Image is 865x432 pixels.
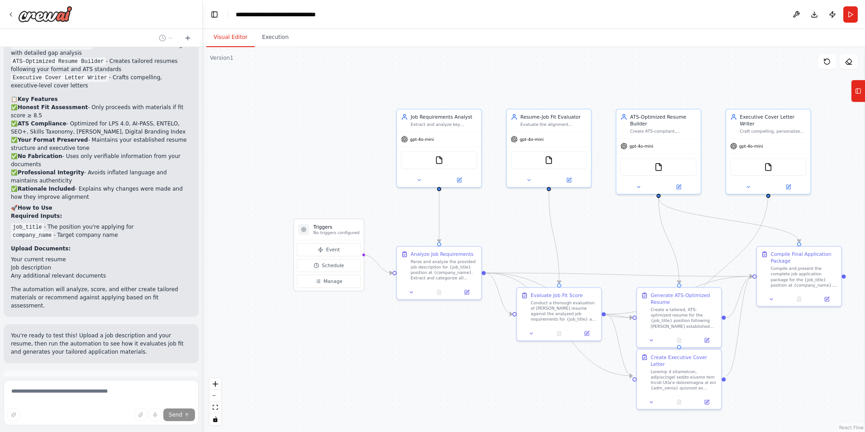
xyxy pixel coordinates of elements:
[410,136,434,142] span: gpt-4o-mini
[11,264,191,272] li: Job description
[11,231,191,239] li: - Target company name
[255,28,296,47] button: Execution
[486,269,753,280] g: Edge from fb8de606-cea6-4e30-9779-6e5cb64e28fa to fad623d7-2a9b-4a05-a4d5-4e7787d3df91
[655,198,803,242] g: Edge from 54cc5738-c82d-4e84-bef5-cb5bdcc31a93 to fad623d7-2a9b-4a05-a4d5-4e7787d3df91
[396,246,482,300] div: Analyze Job RequirementsParse and analyze the provided job description for {job_title} position a...
[440,176,479,184] button: Open in side panel
[236,10,339,19] nav: breadcrumb
[665,398,694,406] button: No output available
[770,266,837,288] div: Compile and present the complete job application package for the {job_title} position at {company...
[134,408,147,421] button: Upload files
[11,41,191,57] li: - Provides honest 0-10 fit scoring with detailed gap analysis
[516,287,602,341] div: Evaluate Job Fit ScoreConduct a thorough evaluation of [PERSON_NAME] resume against the analyzed ...
[18,96,58,102] strong: Key Features
[726,273,752,321] g: Edge from ae07d49d-3cfa-40ea-b4db-1b069246d842 to fad623d7-2a9b-4a05-a4d5-4e7787d3df91
[676,191,772,345] g: Edge from a712587d-5b2c-4f8c-a9a0-926f889e2952 to 01fbb8b7-7b3f-4936-b4fc-17702a30d171
[7,408,20,421] button: Improve this prompt
[209,402,221,413] button: fit view
[784,295,813,303] button: No output available
[11,231,53,240] code: company_name
[630,114,697,127] div: ATS-Optimized Resume Builder
[520,122,587,127] div: Evaluate the alignment between the candidate's resume and the target {job_title} position, provid...
[411,251,474,258] div: Analyze Job Requirements
[181,33,195,43] button: Start a new chat
[506,109,591,187] div: Resume-Job Fit EvaluatorEvaluate the alignment between the candidate's resume and the target {job...
[155,33,177,43] button: Switch to previous chat
[411,122,477,127] div: Extract and analyze key requirements, skills, and qualifications from job descriptions for {job_t...
[651,369,717,391] div: Loremip d sitametcon, adipiscingel seddo eiusmo tem Incidi Utla'e doloremagna al eni {adm_venia} ...
[297,275,361,288] button: Manage
[545,329,574,337] button: No output available
[630,129,697,134] div: Create ATS-compliant, professionally formatted resumes optimized for {job_title} positions follow...
[411,114,477,120] div: Job Requirements Analyst
[11,223,44,231] code: job_title
[651,307,717,329] div: Create a tailored, ATS-optimized resume for the {job_title} position following [PERSON_NAME] esta...
[209,413,221,425] button: toggle interactivity
[545,156,553,164] img: FileReadTool
[756,246,842,307] div: Compile Final Application PackageCompile and present the complete job application package for the...
[297,243,361,256] button: Event
[11,58,106,66] code: ATS-Optimized Resume Builder
[695,398,718,406] button: Open in side panel
[11,272,191,280] li: Any additional relevant documents
[636,287,722,348] div: Generate ATS-Optimized ResumeCreate a tailored, ATS-optimized resume for the {job_title} position...
[11,255,191,264] li: Your current resume
[520,136,544,142] span: gpt-4o-mini
[725,109,811,194] div: Executive Cover Letter WriterCraft compelling, personalized cover letters for {job_title} applica...
[659,183,698,191] button: Open in side panel
[18,104,88,110] strong: Honest Fit Assessment
[425,288,454,296] button: No output available
[546,191,563,283] g: Edge from 092c045b-1457-46ac-a463-b7c14932d81a to 50f5280e-5dcb-4715-8fc1-ea837d91df8d
[769,183,808,191] button: Open in side panel
[297,259,361,272] button: Schedule
[210,54,233,62] div: Version 1
[11,74,109,82] code: Executive Cover Letter Writer
[326,246,340,253] span: Event
[839,425,864,430] a: React Flow attribution
[169,411,182,418] span: Send
[206,28,255,47] button: Visual Editor
[294,219,365,292] div: TriggersNo triggers configuredEventScheduleManage
[636,349,722,410] div: Create Executive Cover LetterLoremip d sitametcon, adipiscingel seddo eiusmo tem Incidi Utla'e do...
[11,285,191,310] p: The automation will analyze, score, and either create tailored materials or recommend against app...
[726,273,752,379] g: Edge from 01fbb8b7-7b3f-4936-b4fc-17702a30d171 to fad623d7-2a9b-4a05-a4d5-4e7787d3df91
[486,269,513,317] g: Edge from fb8de606-cea6-4e30-9779-6e5cb64e28fa to 50f5280e-5dcb-4715-8fc1-ea837d91df8d
[11,204,191,212] h2: 🚀
[655,198,683,283] g: Edge from 54cc5738-c82d-4e84-bef5-cb5bdcc31a93 to ae07d49d-3cfa-40ea-b4db-1b069246d842
[486,269,632,379] g: Edge from fb8de606-cea6-4e30-9779-6e5cb64e28fa to 01fbb8b7-7b3f-4936-b4fc-17702a30d171
[11,223,191,231] li: - The position you're applying for
[11,73,191,90] li: - Crafts compelling, executive-level cover letters
[455,288,479,296] button: Open in side panel
[323,278,342,285] span: Manage
[575,329,599,337] button: Open in side panel
[18,205,52,211] strong: How to Use
[531,300,597,322] div: Conduct a thorough evaluation of [PERSON_NAME] resume against the analyzed job requirements for {...
[436,191,442,242] g: Edge from 5262b51f-7a06-44c9-91a1-52ffb46b310d to fb8de606-cea6-4e30-9779-6e5cb64e28fa
[606,311,632,321] g: Edge from 50f5280e-5dcb-4715-8fc1-ea837d91df8d to ae07d49d-3cfa-40ea-b4db-1b069246d842
[655,163,663,171] img: FileReadTool
[18,120,67,127] strong: ATS Compliance
[11,331,191,356] p: You're ready to test this! Upload a job description and your resume, then run the automation to s...
[18,153,62,159] strong: No Fabrication
[770,251,837,264] div: Compile Final Application Package
[314,223,360,230] h3: Triggers
[695,336,718,345] button: Open in side panel
[11,103,191,201] p: ✅ - Only proceeds with materials if fit score ≥ 8.5 ✅ - Optimized for LPS 4.0, AI-PASS, ENTELO, S...
[18,186,75,192] strong: Rationale Included
[740,129,806,134] div: Craft compelling, personalized cover letters for {job_title} applications that highlight relevant...
[739,144,763,149] span: gpt-4o-mini
[11,57,191,73] li: - Creates tailored resumes following your format and ATS standards
[629,144,653,149] span: gpt-4o-mini
[606,311,632,379] g: Edge from 50f5280e-5dcb-4715-8fc1-ea837d91df8d to 01fbb8b7-7b3f-4936-b4fc-17702a30d171
[314,230,360,235] p: No triggers configured
[18,6,72,22] img: Logo
[665,336,694,345] button: No output available
[520,114,587,120] div: Resume-Job Fit Evaluator
[11,95,191,103] h2: 📋
[209,390,221,402] button: zoom out
[11,213,62,219] strong: Required Inputs:
[815,295,839,303] button: Open in side panel
[363,251,392,276] g: Edge from triggers to fb8de606-cea6-4e30-9779-6e5cb64e28fa
[208,8,221,21] button: Hide left sidebar
[531,292,583,299] div: Evaluate Job Fit Score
